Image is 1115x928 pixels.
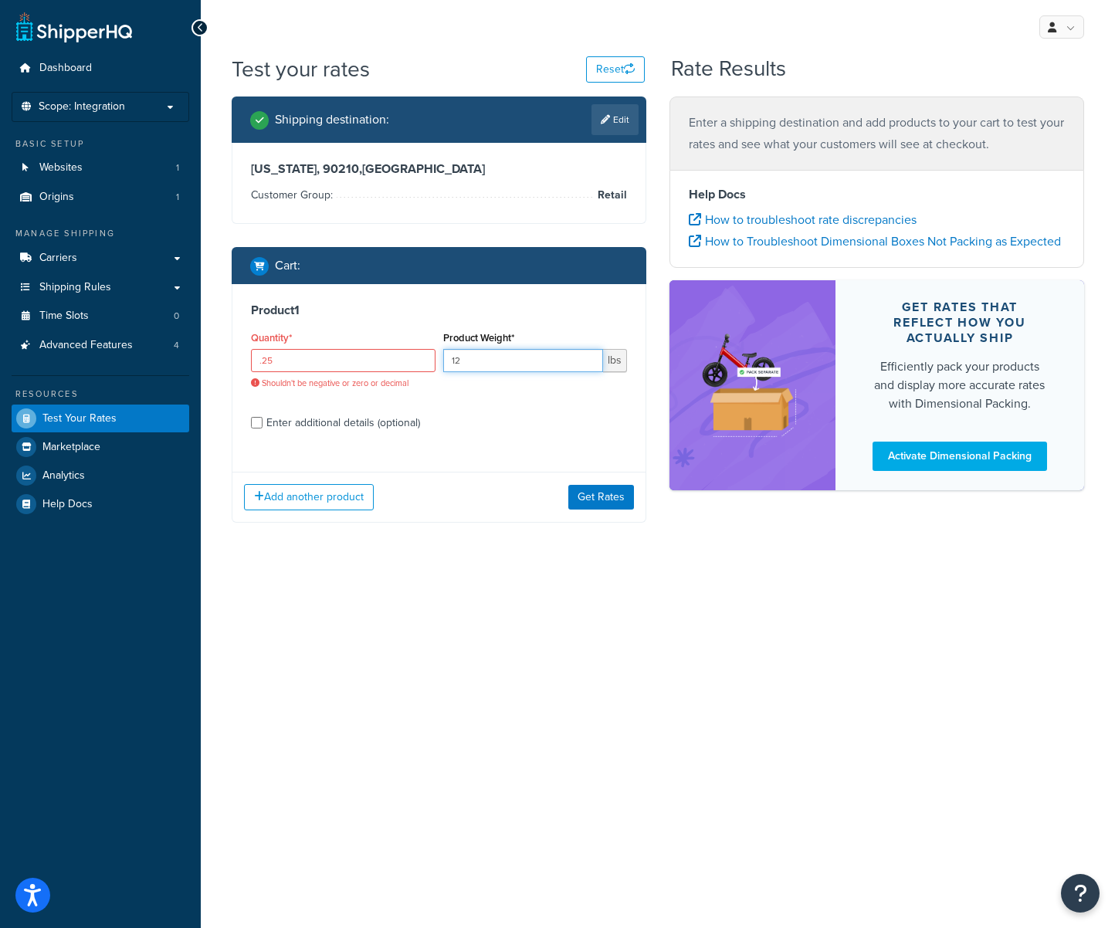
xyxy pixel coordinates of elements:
[591,104,639,135] a: Edit
[244,484,374,510] button: Add another product
[12,54,189,83] a: Dashboard
[12,331,189,360] a: Advanced Features4
[689,185,1065,204] h4: Help Docs
[39,339,133,352] span: Advanced Features
[266,412,420,434] div: Enter additional details (optional)
[689,232,1061,250] a: How to Troubleshoot Dimensional Boxes Not Packing as Expected
[12,490,189,518] a: Help Docs
[12,462,189,489] a: Analytics
[12,302,189,330] li: Time Slots
[42,469,85,483] span: Analytics
[39,310,89,323] span: Time Slots
[12,183,189,212] li: Origins
[12,183,189,212] a: Origins1
[873,442,1047,471] a: Activate Dimensional Packing
[12,154,189,182] li: Websites
[174,339,179,352] span: 4
[39,62,92,75] span: Dashboard
[232,54,370,84] h1: Test your rates
[176,191,179,204] span: 1
[873,357,1047,413] div: Efficiently pack your products and display more accurate rates with Dimensional Packing.
[443,349,604,372] input: 0.00
[12,227,189,240] div: Manage Shipping
[443,332,514,344] label: Product Weight*
[251,349,435,372] input: 0.0
[251,303,627,318] h3: Product 1
[586,56,645,83] button: Reset
[42,441,100,454] span: Marketplace
[873,300,1047,346] div: Get rates that reflect how you actually ship
[39,100,125,113] span: Scope: Integration
[251,187,337,203] span: Customer Group:
[39,281,111,294] span: Shipping Rules
[12,244,189,273] a: Carriers
[39,252,77,265] span: Carriers
[12,388,189,401] div: Resources
[174,310,179,323] span: 0
[251,161,627,177] h3: [US_STATE], 90210 , [GEOGRAPHIC_DATA]
[1061,874,1100,913] button: Open Resource Center
[12,405,189,432] a: Test Your Rates
[251,378,435,389] span: Shouldn't be negative or zero or decimal
[12,331,189,360] li: Advanced Features
[176,161,179,174] span: 1
[42,498,93,511] span: Help Docs
[275,259,300,273] h2: Cart :
[39,191,74,204] span: Origins
[12,137,189,151] div: Basic Setup
[568,485,634,510] button: Get Rates
[594,186,627,205] span: Retail
[12,302,189,330] a: Time Slots0
[12,154,189,182] a: Websites1
[251,332,292,344] label: Quantity*
[12,273,189,302] a: Shipping Rules
[42,412,117,425] span: Test Your Rates
[689,211,917,229] a: How to troubleshoot rate discrepancies
[251,417,263,428] input: Enter additional details (optional)
[39,161,83,174] span: Websites
[12,433,189,461] a: Marketplace
[275,113,389,127] h2: Shipping destination :
[693,303,812,466] img: feature-image-dim-d40ad3071a2b3c8e08177464837368e35600d3c5e73b18a22c1e4bb210dc32ac.png
[603,349,627,372] span: lbs
[689,112,1065,155] p: Enter a shipping destination and add products to your cart to test your rates and see what your c...
[671,57,786,81] h2: Rate Results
